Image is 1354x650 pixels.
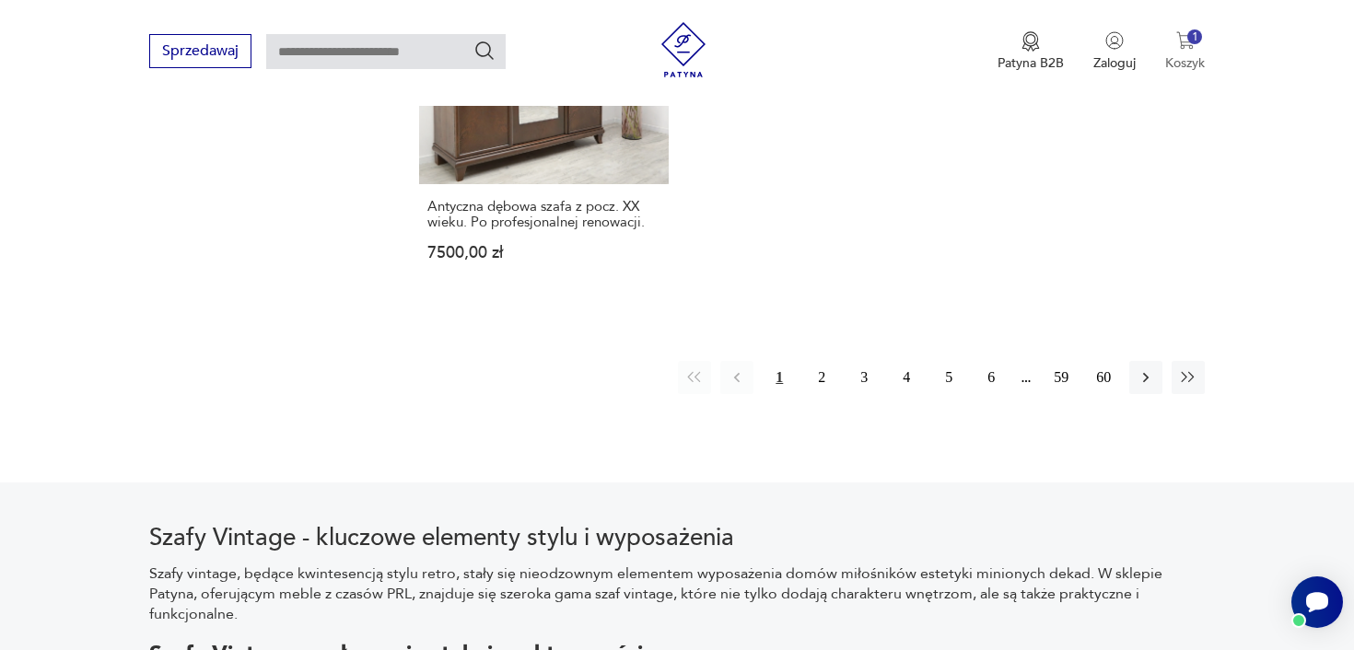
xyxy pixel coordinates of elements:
[890,361,923,394] button: 4
[847,361,881,394] button: 3
[763,361,796,394] button: 1
[1165,31,1205,72] button: 1Koszyk
[473,40,496,62] button: Szukaj
[998,54,1064,72] p: Patyna B2B
[1093,31,1136,72] button: Zaloguj
[656,22,711,77] img: Patyna - sklep z meblami i dekoracjami vintage
[975,361,1008,394] button: 6
[149,34,251,68] button: Sprzedawaj
[149,563,1206,624] p: Szafy vintage, będące kwintesencją stylu retro, stały się nieodzownym elementem wyposażenia domów...
[998,31,1064,72] a: Ikona medaluPatyna B2B
[932,361,965,394] button: 5
[427,245,660,261] p: 7500,00 zł
[1093,54,1136,72] p: Zaloguj
[1176,31,1195,50] img: Ikona koszyka
[1087,361,1120,394] button: 60
[1021,31,1040,52] img: Ikona medalu
[1187,29,1203,45] div: 1
[998,31,1064,72] button: Patyna B2B
[805,361,838,394] button: 2
[149,527,1206,549] h2: Szafy Vintage - kluczowe elementy stylu i wyposażenia
[1045,361,1078,394] button: 59
[1165,54,1205,72] p: Koszyk
[149,46,251,59] a: Sprzedawaj
[1291,576,1343,628] iframe: Smartsupp widget button
[1105,31,1124,50] img: Ikonka użytkownika
[427,199,660,230] h3: Antyczna dębowa szafa z pocz. XX wieku. Po profesjonalnej renowacji.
